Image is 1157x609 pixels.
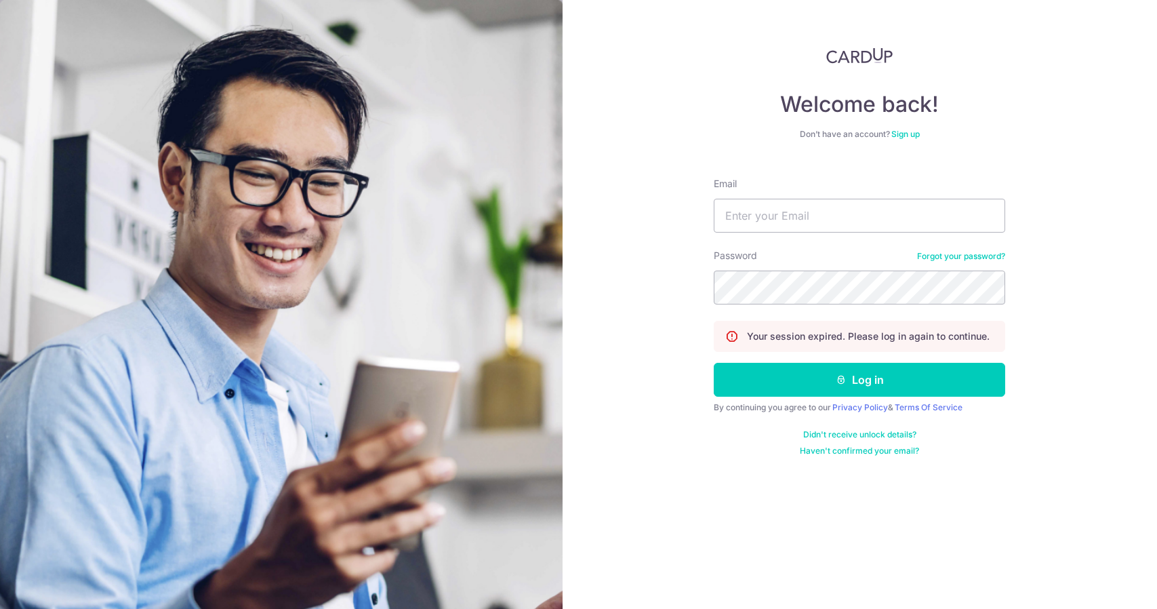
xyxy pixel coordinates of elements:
div: By continuing you agree to our & [714,402,1005,413]
label: Email [714,177,737,191]
div: Don’t have an account? [714,129,1005,140]
a: Forgot your password? [917,251,1005,262]
input: Enter your Email [714,199,1005,233]
label: Password [714,249,757,262]
img: CardUp Logo [826,47,893,64]
p: Your session expired. Please log in again to continue. [747,330,990,343]
a: Didn't receive unlock details? [803,429,916,440]
a: Terms Of Service [895,402,962,412]
a: Sign up [891,129,920,139]
h4: Welcome back! [714,91,1005,118]
a: Haven't confirmed your email? [800,446,919,456]
button: Log in [714,363,1005,397]
a: Privacy Policy [832,402,888,412]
